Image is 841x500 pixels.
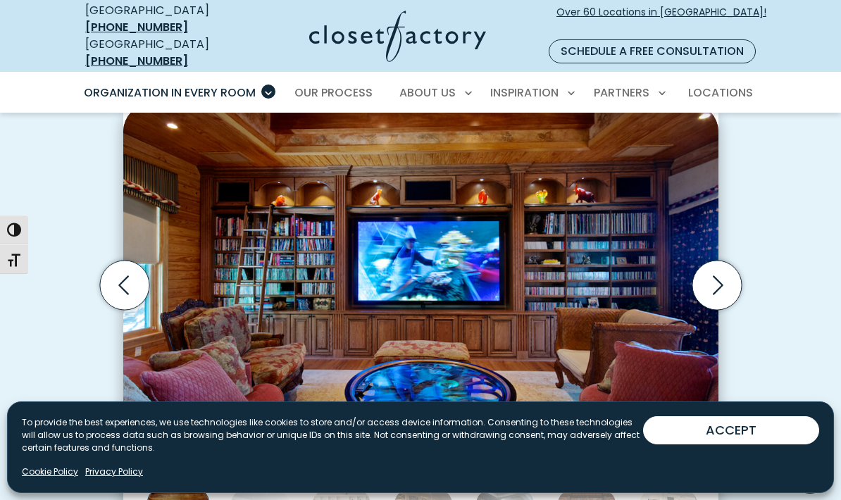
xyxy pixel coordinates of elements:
[123,104,718,427] img: Custom entertainment and media center with book shelves for movies and LED lighting
[687,255,747,315] button: Next slide
[85,465,143,478] a: Privacy Policy
[85,19,188,35] a: [PHONE_NUMBER]
[85,2,239,36] div: [GEOGRAPHIC_DATA]
[643,416,819,444] button: ACCEPT
[549,39,756,63] a: Schedule a Free Consultation
[294,85,373,101] span: Our Process
[22,416,643,454] p: To provide the best experiences, we use technologies like cookies to store and/or access device i...
[22,465,78,478] a: Cookie Policy
[84,85,256,101] span: Organization in Every Room
[85,36,239,70] div: [GEOGRAPHIC_DATA]
[74,73,767,113] nav: Primary Menu
[85,53,188,69] a: [PHONE_NUMBER]
[594,85,649,101] span: Partners
[309,11,486,62] img: Closet Factory Logo
[688,85,753,101] span: Locations
[490,85,559,101] span: Inspiration
[556,5,766,35] span: Over 60 Locations in [GEOGRAPHIC_DATA]!
[94,255,155,315] button: Previous slide
[399,85,456,101] span: About Us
